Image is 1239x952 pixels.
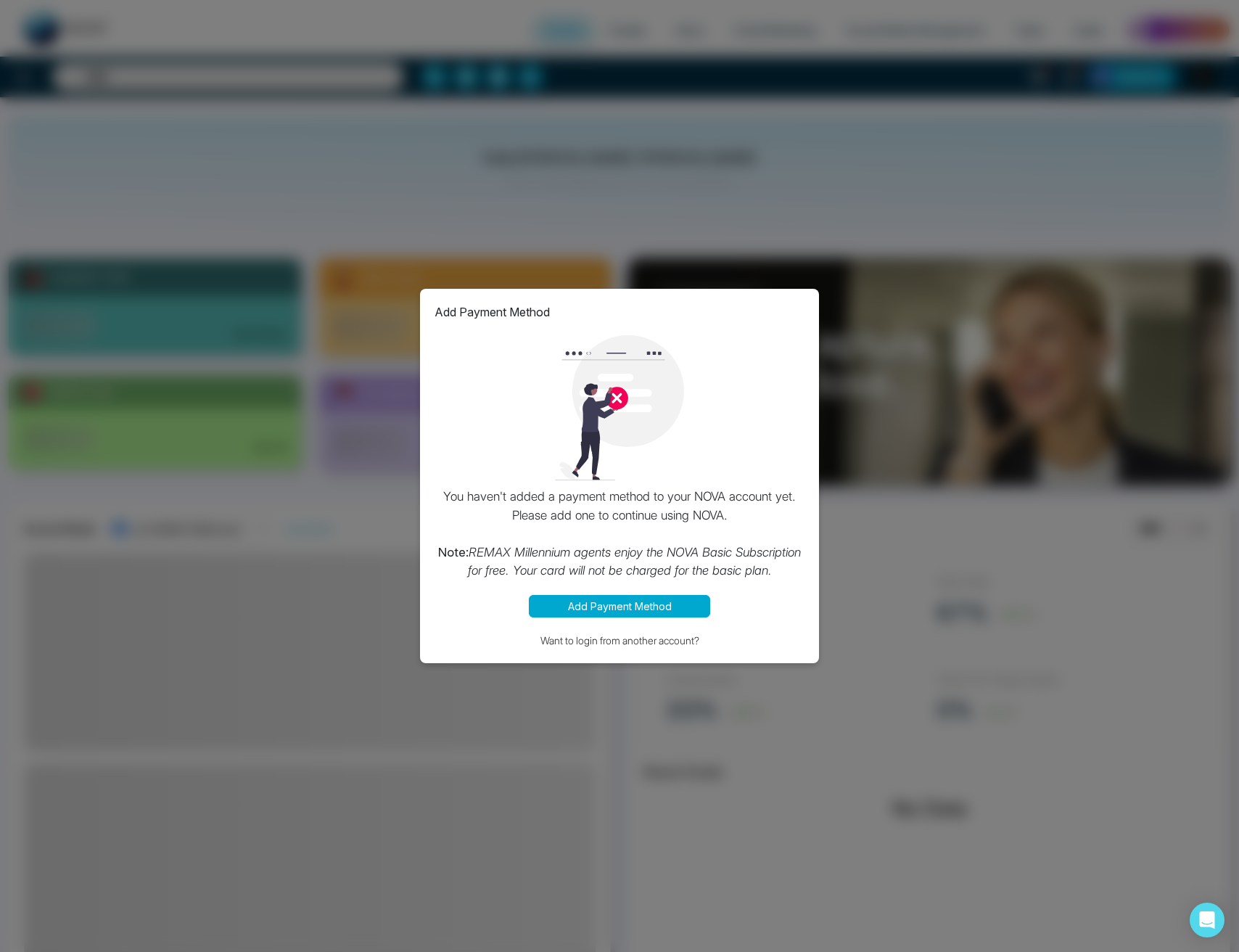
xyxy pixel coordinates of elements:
[468,545,802,578] i: REMAX Millennium agents enjoy the NOVA Basic Subscription for free. Your card will not be charged...
[435,632,804,649] button: Want to login from another account?
[529,595,710,617] button: Add Payment Method
[435,488,804,580] p: You haven't added a payment method to your NOVA account yet. Please add one to continue using NOVA.
[1190,903,1224,937] div: Open Intercom Messenger
[438,545,469,559] strong: Note:
[435,303,550,321] p: Add Payment Method
[547,335,692,480] img: loading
